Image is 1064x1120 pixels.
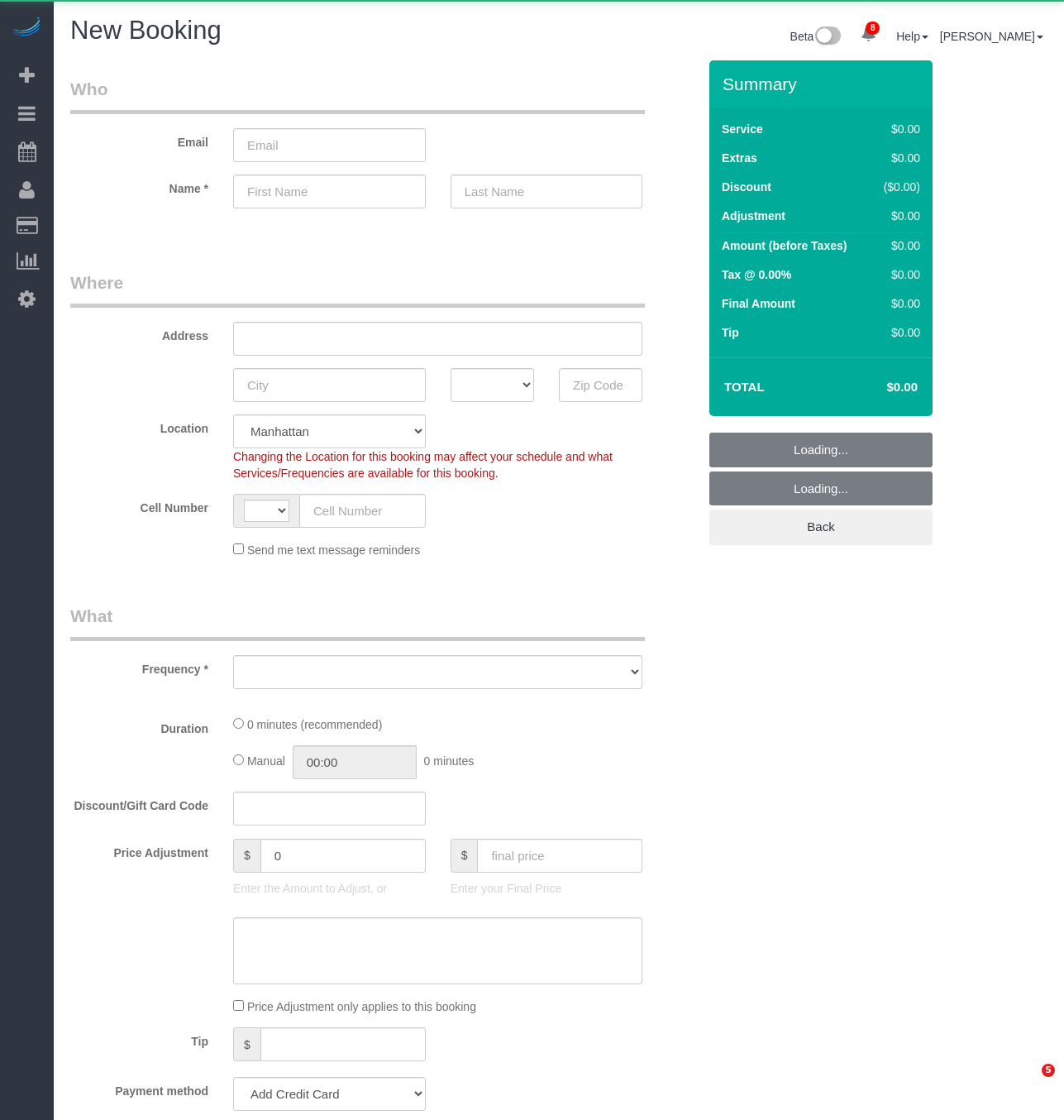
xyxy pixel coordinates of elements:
div: $0.00 [876,324,920,341]
label: Discount [722,179,771,195]
iframe: Intercom live chat [1008,1064,1047,1103]
span: Manual [247,754,285,768]
legend: Where [70,270,645,308]
input: City [233,368,426,402]
label: Location [58,414,221,437]
div: $0.00 [876,266,920,283]
span: 0 minutes (recommended) [247,718,382,731]
img: New interface [814,26,841,48]
label: Frequency * [58,655,221,677]
label: Tax @ 0.00% [722,266,791,283]
input: First Name [233,175,426,208]
span: New Booking [70,16,222,45]
div: ($0.00) [876,179,920,195]
span: 5 [1042,1064,1055,1077]
a: Help [896,30,928,43]
div: $0.00 [876,237,920,254]
div: $0.00 [876,121,920,137]
div: $0.00 [876,208,920,224]
input: Cell Number [299,494,426,528]
p: Enter the Amount to Adjust, or [233,880,426,897]
a: 8 [852,17,885,53]
span: 8 [866,22,880,35]
label: Tip [722,324,739,341]
img: Automaid Logo [10,17,43,40]
p: Enter your Final Price [451,880,643,897]
label: Amount (before Taxes) [722,237,847,254]
label: Name * [58,175,221,197]
span: $ [233,839,260,873]
span: Send me text message reminders [247,543,420,557]
label: Discount/Gift Card Code [58,792,221,814]
a: Back [709,510,933,544]
label: Payment method [58,1077,221,1099]
label: Email [58,128,221,151]
input: Last Name [451,175,643,208]
div: $0.00 [876,295,920,312]
label: Adjustment [722,208,785,224]
h3: Summary [723,74,924,93]
h4: $0.00 [837,381,918,395]
span: Changing the Location for this booking may affect your schedule and what Services/Frequencies are... [233,450,613,480]
label: Service [722,121,763,137]
label: Final Amount [722,295,795,312]
input: final price [477,839,642,873]
legend: Who [70,77,645,114]
a: [PERSON_NAME] [940,30,1043,43]
label: Address [58,322,221,344]
span: 0 minutes [424,754,475,768]
strong: Total [724,380,765,394]
label: Tip [58,1027,221,1050]
a: Beta [790,30,842,43]
span: $ [451,839,478,873]
input: Zip Code [559,368,642,402]
span: Price Adjustment only applies to this booking [247,1000,476,1013]
input: Email [233,128,426,162]
label: Duration [58,715,221,737]
label: Extras [722,150,757,166]
label: Price Adjustment [58,839,221,861]
span: $ [233,1027,260,1061]
div: $0.00 [876,150,920,166]
label: Cell Number [58,494,221,516]
legend: What [70,604,645,641]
